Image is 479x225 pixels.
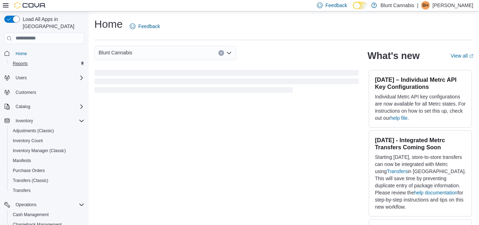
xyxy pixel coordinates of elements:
span: Inventory Manager (Classic) [13,148,66,154]
div: Bentley Heathcote [421,1,430,10]
button: Users [13,74,29,82]
span: Transfers [10,186,84,195]
button: Clear input [218,50,224,56]
span: Inventory Count [13,138,43,144]
span: Reports [13,61,28,66]
span: Cash Management [13,212,49,218]
button: Catalog [1,102,87,112]
button: Reports [7,59,87,69]
button: Inventory [1,116,87,126]
a: help documentation [414,190,457,195]
button: Inventory Manager (Classic) [7,146,87,156]
a: Home [13,49,30,58]
span: Inventory [16,118,33,124]
p: [PERSON_NAME] [433,1,473,10]
button: Purchase Orders [7,166,87,176]
span: Inventory Manager (Classic) [10,146,84,155]
h3: [DATE] – Individual Metrc API Key Configurations [375,76,466,90]
a: Reports [10,59,30,68]
span: Cash Management [10,210,84,219]
button: Inventory Count [7,136,87,146]
span: Transfers (Classic) [10,176,84,185]
a: Transfers [10,186,33,195]
span: Users [16,75,27,81]
span: Inventory Count [10,136,84,145]
span: Transfers (Classic) [13,178,48,183]
input: Dark Mode [353,2,368,9]
span: BH [423,1,429,10]
span: Catalog [16,104,30,109]
span: Blunt Cannabis [99,48,132,57]
span: Operations [13,200,84,209]
span: Manifests [13,158,31,164]
a: Adjustments (Classic) [10,127,57,135]
span: Load All Apps in [GEOGRAPHIC_DATA] [20,16,84,30]
h1: Home [94,17,123,31]
span: Customers [13,88,84,97]
button: Manifests [7,156,87,166]
button: Home [1,48,87,59]
img: Cova [14,2,46,9]
span: Inventory [13,117,84,125]
button: Users [1,73,87,83]
p: | [417,1,418,10]
span: Feedback [325,2,347,9]
span: Catalog [13,102,84,111]
button: Transfers (Classic) [7,176,87,186]
a: Customers [13,88,39,97]
p: Blunt Cannabis [380,1,414,10]
span: Reports [10,59,84,68]
a: help file [390,115,407,121]
span: Loading [94,71,359,94]
span: Manifests [10,156,84,165]
span: Purchase Orders [13,168,45,173]
button: Transfers [7,186,87,195]
a: Transfers (Classic) [10,176,51,185]
a: Cash Management [10,210,51,219]
p: Starting [DATE], store-to-store transfers can now be integrated with Metrc using in [GEOGRAPHIC_D... [375,154,466,210]
span: Users [13,74,84,82]
button: Catalog [13,102,33,111]
span: Customers [16,90,36,95]
button: Operations [13,200,39,209]
a: View allExternal link [451,53,473,59]
span: Operations [16,202,37,208]
span: Transfers [13,188,30,193]
a: Purchase Orders [10,166,48,175]
button: Open list of options [226,50,232,56]
a: Feedback [127,19,163,33]
span: Purchase Orders [10,166,84,175]
a: Inventory Manager (Classic) [10,146,69,155]
span: Adjustments (Classic) [13,128,54,134]
span: Feedback [138,23,160,30]
h2: What's new [367,50,419,61]
a: Inventory Count [10,136,46,145]
button: Adjustments (Classic) [7,126,87,136]
a: Transfers [387,168,408,174]
button: Cash Management [7,210,87,220]
p: Individual Metrc API key configurations are now available for all Metrc states. For instructions ... [375,93,466,122]
span: Home [16,51,27,57]
h3: [DATE] - Integrated Metrc Transfers Coming Soon [375,136,466,151]
svg: External link [469,54,473,58]
button: Customers [1,87,87,97]
span: Adjustments (Classic) [10,127,84,135]
span: Home [13,49,84,58]
a: Manifests [10,156,34,165]
button: Operations [1,200,87,210]
button: Inventory [13,117,36,125]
